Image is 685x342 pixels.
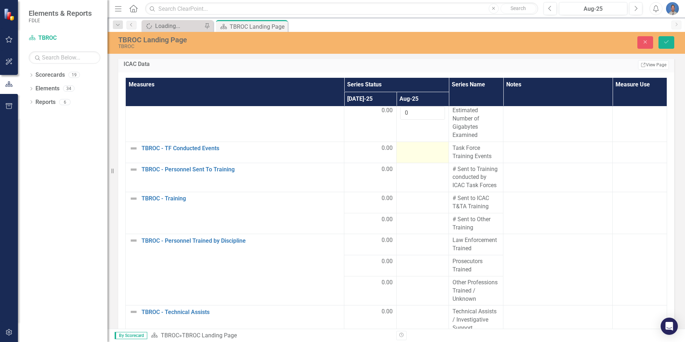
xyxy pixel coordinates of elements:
[452,165,499,190] span: # Sent to Training conducted by ICAC Task Forces
[161,332,179,339] a: TBROC
[142,309,340,315] a: TBROC - Technical Assists
[142,145,340,152] a: TBROC - TF Conducted Events
[452,194,499,211] span: # Sent to ICAC T&TA Training
[29,18,92,23] small: FDLE
[666,2,679,15] img: Steve Dressler
[561,5,625,13] div: Aug-25
[129,144,138,153] img: Not Defined
[382,144,393,152] span: 0.00
[452,236,499,253] span: Law Enforcement Trained
[143,22,202,30] a: Loading...
[29,51,100,64] input: Search Below...
[129,308,138,316] img: Not Defined
[382,106,393,115] span: 0.00
[182,332,237,339] div: TBROC Landing Page
[29,34,100,42] a: TBROC
[118,44,430,49] div: TBROC
[142,238,340,244] a: TBROC - Personnel Trained by Discipline
[511,5,526,11] span: Search
[129,165,138,174] img: Not Defined
[452,106,499,139] span: Estimated Number of Gigabytes Examined
[382,165,393,174] span: 0.00
[124,61,366,67] h3: ICAC Data
[68,72,80,78] div: 19
[63,86,75,92] div: 34
[559,2,627,15] button: Aug-25
[382,215,393,224] span: 0.00
[382,308,393,316] span: 0.00
[118,36,430,44] div: TBROC Landing Page
[452,279,499,303] span: Other Professions Trained / Unknown
[382,279,393,287] span: 0.00
[382,194,393,203] span: 0.00
[452,257,499,274] span: Prosecutors Trained
[382,257,393,266] span: 0.00
[151,332,391,340] div: »
[115,332,147,339] span: By Scorecard
[35,71,65,79] a: Scorecards
[452,215,499,232] span: # Sent to Other Training
[661,318,678,335] div: Open Intercom Messenger
[142,195,340,202] a: TBROC - Training
[142,166,340,173] a: TBROC - Personnel Sent To Training
[452,308,499,332] span: Technical Assists / Investigative Support
[35,85,59,93] a: Elements
[35,98,56,106] a: Reports
[129,194,138,203] img: Not Defined
[452,144,499,161] span: Task Force Training Events
[638,60,669,70] a: View Page
[500,4,536,14] button: Search
[382,236,393,244] span: 0.00
[145,3,538,15] input: Search ClearPoint...
[129,236,138,245] img: Not Defined
[59,99,71,105] div: 6
[4,8,16,21] img: ClearPoint Strategy
[155,22,202,30] div: Loading...
[230,22,286,31] div: TBROC Landing Page
[29,9,92,18] span: Elements & Reports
